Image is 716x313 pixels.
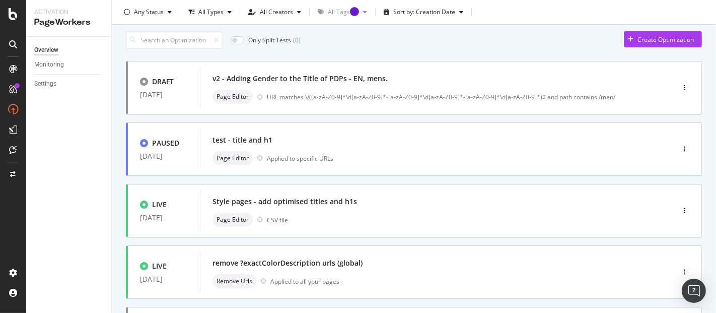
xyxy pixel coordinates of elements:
[682,279,706,303] div: Open Intercom Messenger
[212,274,256,288] div: neutral label
[350,7,359,16] div: Tooltip anchor
[34,79,56,89] div: Settings
[212,74,388,84] div: v2 - Adding Gender to the Title of PDPs - EN, mens.
[140,152,188,160] div: [DATE]
[260,9,293,15] div: All Creators
[314,4,371,20] button: All TagsTooltip anchor
[34,59,104,70] a: Monitoring
[328,9,359,15] div: All Tags
[134,9,164,15] div: Any Status
[212,258,363,268] div: remove ?exactColorDescription urls (global)
[140,214,188,222] div: [DATE]
[152,261,167,271] div: LIVE
[267,216,288,224] div: CSV file
[212,90,253,104] div: neutral label
[393,9,455,15] div: Sort by: Creation Date
[152,200,167,210] div: LIVE
[34,8,103,17] div: Activation
[34,17,103,28] div: PageWorkers
[184,4,236,20] button: All Types
[217,217,249,223] span: Page Editor
[380,4,467,20] button: Sort by: Creation Date
[217,94,249,100] span: Page Editor
[34,45,104,55] a: Overview
[152,138,179,148] div: PAUSED
[217,155,249,161] span: Page Editor
[152,77,174,87] div: DRAFT
[217,278,252,284] span: Remove Urls
[248,36,291,44] div: Only Split Tests
[270,277,339,286] div: Applied to all your pages
[267,154,333,163] div: Applied to specific URLs
[212,151,253,165] div: neutral label
[34,59,64,70] div: Monitoring
[267,93,631,101] div: URL matches \/([a-zA-Z0-9]*\d[a-zA-Z0-9]*-[a-zA-Z0-9]*\d[a-zA-Z0-9]*-[a-zA-Z0-9]*\d[a-zA-Z0-9]*)$...
[637,35,694,44] div: Create Optimization
[212,135,272,145] div: test - title and h1
[126,31,223,49] input: Search an Optimization
[34,45,58,55] div: Overview
[140,275,188,283] div: [DATE]
[198,9,224,15] div: All Types
[34,79,104,89] a: Settings
[244,4,305,20] button: All Creators
[212,213,253,227] div: neutral label
[293,36,301,44] div: ( 0 )
[212,197,357,207] div: Style pages - add optimised titles and h1s
[140,91,188,99] div: [DATE]
[624,31,702,47] button: Create Optimization
[120,4,176,20] button: Any Status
